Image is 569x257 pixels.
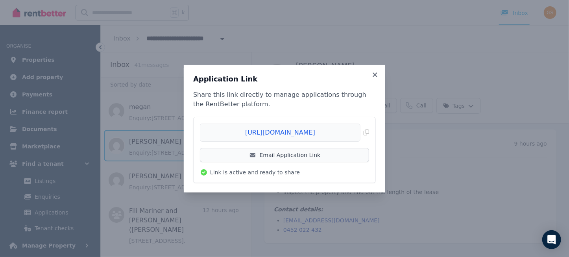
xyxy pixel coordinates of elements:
[542,230,561,249] div: Open Intercom Messenger
[210,168,300,176] span: Link is active and ready to share
[193,74,376,84] h3: Application Link
[193,90,376,109] p: Share this link directly to manage applications through the RentBetter platform.
[200,124,369,142] button: [URL][DOMAIN_NAME]
[200,148,369,162] a: Email Application Link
